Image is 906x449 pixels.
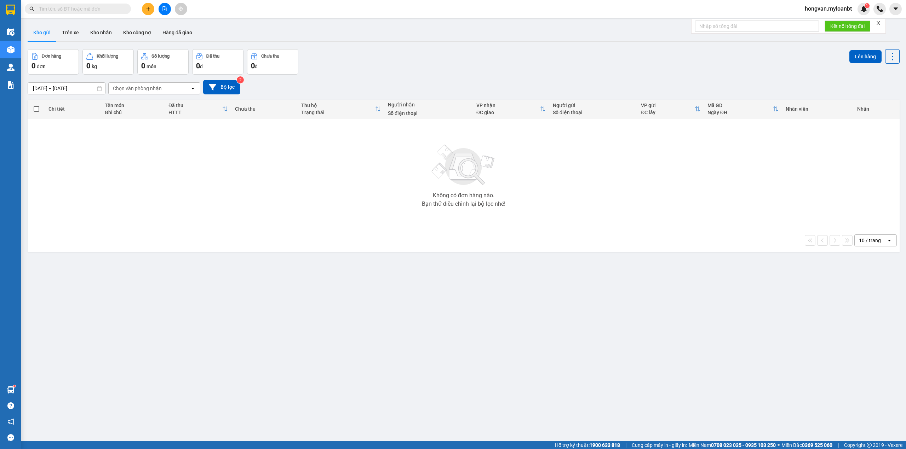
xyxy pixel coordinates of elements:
button: Lên hàng [849,50,882,63]
span: copyright [867,443,872,448]
button: Kho nhận [85,24,117,41]
button: Đơn hàng0đơn [28,49,79,75]
div: ĐC lấy [641,110,694,115]
button: Kết nối tổng đài [825,21,870,32]
input: Nhập số tổng đài [695,21,819,32]
svg: open [887,238,892,243]
span: Miền Bắc [781,441,832,449]
span: Cung cấp máy in - giấy in: [632,441,687,449]
sup: 1 [13,385,16,387]
span: 0 [141,62,145,70]
div: HTTT [168,110,222,115]
span: hongvan.myloanbt [799,4,858,13]
div: Đã thu [206,54,219,59]
div: Số lượng [151,54,170,59]
span: đ [255,64,258,69]
div: Ngày ĐH [707,110,773,115]
div: Đã thu [168,103,222,108]
svg: open [190,86,196,91]
span: Kết nối tổng đài [830,22,865,30]
div: Nhãn [857,106,896,112]
button: Số lượng0món [137,49,189,75]
div: VP nhận [476,103,540,108]
button: Hàng đã giao [157,24,198,41]
strong: 0369 525 060 [802,442,832,448]
strong: 1900 633 818 [590,442,620,448]
div: Chưa thu [235,106,294,112]
div: Chưa thu [261,54,279,59]
button: Khối lượng0kg [82,49,134,75]
span: | [838,441,839,449]
span: question-circle [7,402,14,409]
span: kg [92,64,97,69]
div: Bạn thử điều chỉnh lại bộ lọc nhé! [422,201,505,207]
div: Khối lượng [97,54,118,59]
button: Bộ lọc [203,80,240,94]
div: Số điện thoại [388,110,469,116]
div: Tên món [105,103,161,108]
div: Thu hộ [301,103,375,108]
img: warehouse-icon [7,28,15,36]
span: file-add [162,6,167,11]
span: plus [146,6,151,11]
span: 0 [31,62,35,70]
th: Toggle SortBy [473,100,549,118]
div: Chi tiết [48,106,98,112]
span: aim [178,6,183,11]
span: 0 [251,62,255,70]
img: svg+xml;base64,PHN2ZyBjbGFzcz0ibGlzdC1wbHVnX19zdmciIHhtbG5zPSJodHRwOi8vd3d3LnczLm9yZy8yMDAwL3N2Zy... [428,140,499,190]
span: đ [200,64,203,69]
button: Kho gửi [28,24,56,41]
div: Người nhận [388,102,469,107]
strong: 0708 023 035 - 0935 103 250 [711,442,776,448]
span: | [625,441,626,449]
div: Người gửi [553,103,634,108]
sup: 2 [237,76,244,83]
img: warehouse-icon [7,64,15,71]
img: logo-vxr [6,5,15,15]
sup: 1 [865,3,870,8]
span: 1 [866,3,868,8]
span: search [29,6,34,11]
div: Mã GD [707,103,773,108]
span: Hỗ trợ kỹ thuật: [555,441,620,449]
th: Toggle SortBy [165,100,231,118]
div: Không có đơn hàng nào. [433,193,494,198]
span: caret-down [893,6,899,12]
button: Đã thu0đ [192,49,243,75]
div: Ghi chú [105,110,161,115]
button: plus [142,3,154,15]
button: aim [175,3,187,15]
img: icon-new-feature [861,6,867,12]
div: Chọn văn phòng nhận [113,85,162,92]
img: warehouse-icon [7,46,15,53]
span: món [147,64,156,69]
span: close [876,21,881,25]
img: solution-icon [7,81,15,89]
img: warehouse-icon [7,386,15,393]
div: Số điện thoại [553,110,634,115]
th: Toggle SortBy [298,100,384,118]
img: phone-icon [877,6,883,12]
span: Miền Nam [689,441,776,449]
span: message [7,434,14,441]
span: 0 [196,62,200,70]
div: 10 / trang [859,237,881,244]
button: Kho công nợ [117,24,157,41]
div: VP gửi [641,103,694,108]
div: Nhân viên [786,106,850,112]
button: caret-down [889,3,902,15]
span: notification [7,418,14,425]
div: Đơn hàng [42,54,61,59]
span: đơn [37,64,46,69]
div: Trạng thái [301,110,375,115]
button: file-add [159,3,171,15]
th: Toggle SortBy [704,100,782,118]
input: Tìm tên, số ĐT hoặc mã đơn [39,5,122,13]
button: Chưa thu0đ [247,49,298,75]
button: Trên xe [56,24,85,41]
div: ĐC giao [476,110,540,115]
th: Toggle SortBy [637,100,704,118]
span: 0 [86,62,90,70]
span: ⚪️ [778,444,780,447]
